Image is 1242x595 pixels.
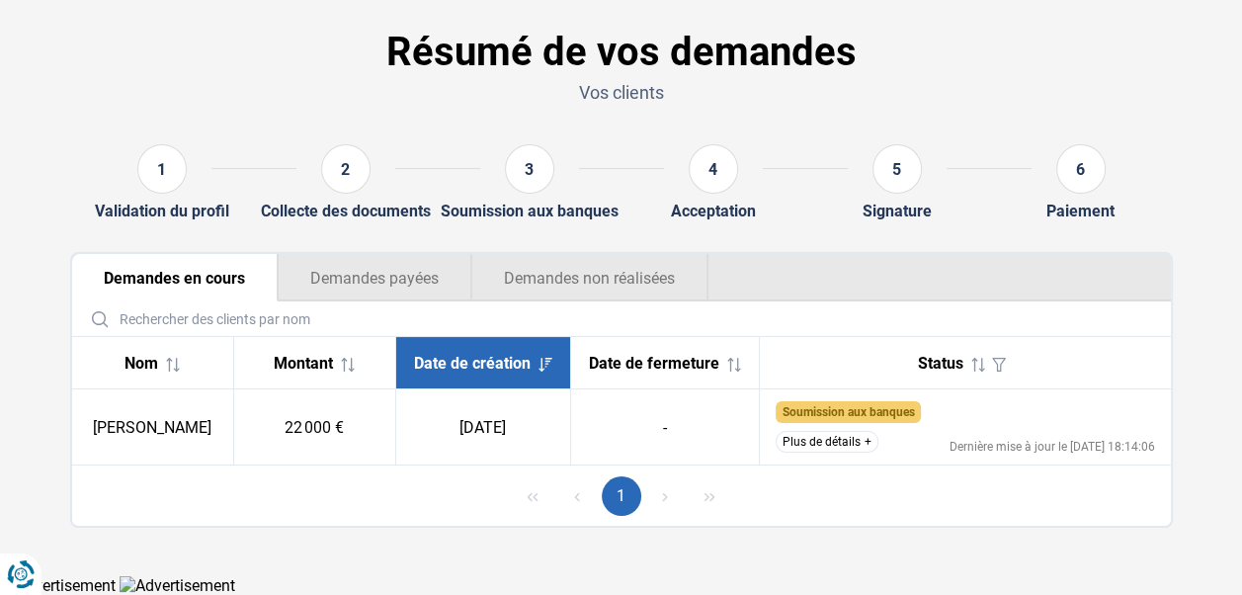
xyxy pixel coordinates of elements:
div: Collecte des documents [261,202,431,220]
div: 4 [689,144,738,194]
p: Vos clients [70,80,1173,105]
h1: Résumé de vos demandes [70,29,1173,76]
button: Next Page [645,476,685,516]
div: Paiement [1046,202,1115,220]
span: Montant [274,354,333,373]
img: Advertisement [120,576,235,595]
div: 2 [321,144,371,194]
td: [PERSON_NAME] [72,389,234,466]
input: Rechercher des clients par nom [80,301,1163,336]
button: Last Page [690,476,729,516]
span: Date de fermeture [589,354,719,373]
button: Page 1 [602,476,641,516]
td: [DATE] [395,389,570,466]
span: Nom [124,354,158,373]
button: First Page [513,476,552,516]
div: Signature [863,202,932,220]
span: Soumission aux banques [782,405,914,419]
div: 1 [137,144,187,194]
div: 5 [872,144,922,194]
button: Previous Page [557,476,597,516]
div: 3 [505,144,554,194]
div: Validation du profil [95,202,229,220]
div: 6 [1056,144,1106,194]
button: Demandes payées [278,254,471,301]
td: 22 000 € [233,389,395,466]
button: Demandes non réalisées [471,254,708,301]
div: Soumission aux banques [441,202,619,220]
div: Dernière mise à jour le [DATE] 18:14:06 [950,441,1155,453]
button: Demandes en cours [72,254,278,301]
span: Date de création [414,354,531,373]
span: Status [918,354,963,373]
button: Plus de détails [776,431,878,453]
div: Acceptation [671,202,756,220]
td: - [570,389,759,466]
